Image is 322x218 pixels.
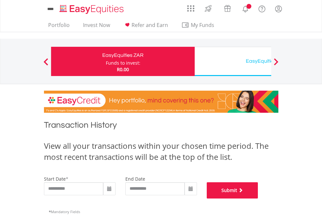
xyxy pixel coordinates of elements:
[125,176,145,182] label: end date
[49,209,80,214] span: Mandatory Fields
[44,119,278,134] h1: Transaction History
[203,3,214,14] img: thrive-v2.svg
[207,182,258,199] button: Submit
[46,22,72,32] a: Portfolio
[183,2,199,12] a: AppsGrid
[117,66,129,72] span: R0.00
[58,4,126,15] img: EasyEquities_Logo.png
[44,176,66,182] label: start date
[237,2,254,15] a: Notifications
[218,2,237,14] a: Vouchers
[106,60,140,66] div: Funds to invest:
[187,5,194,12] img: grid-menu-icon.svg
[270,61,283,68] button: Next
[44,91,278,113] img: EasyCredit Promotion Banner
[222,3,233,14] img: vouchers-v2.svg
[80,22,113,32] a: Invest Now
[121,22,171,32] a: Refer and Earn
[132,21,168,29] span: Refer and Earn
[55,51,191,60] div: EasyEquities ZAR
[39,61,52,68] button: Previous
[270,2,287,16] a: My Profile
[254,2,270,15] a: FAQ's and Support
[181,21,224,29] span: My Funds
[57,2,126,15] a: Home page
[44,140,278,163] div: View all your transactions within your chosen time period. The most recent transactions will be a...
